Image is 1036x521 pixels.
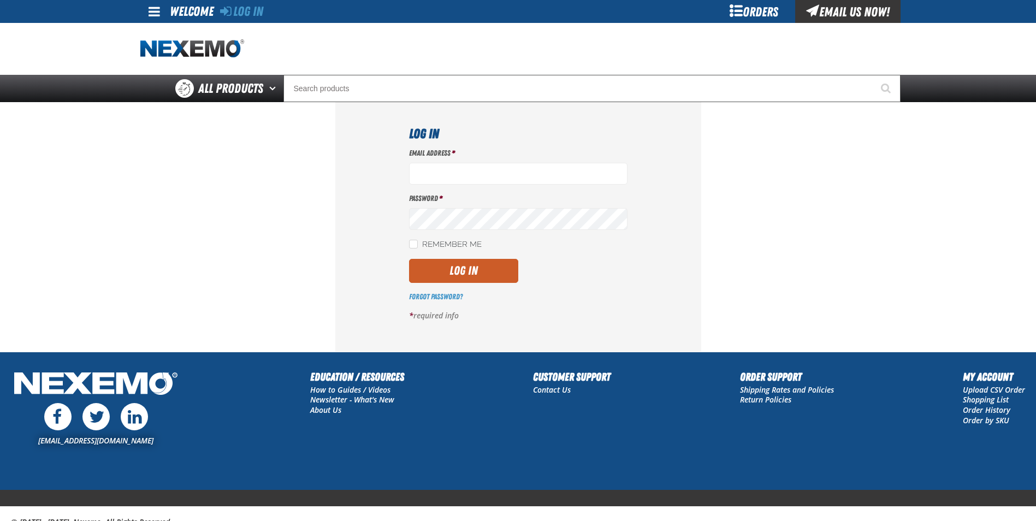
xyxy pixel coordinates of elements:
[533,384,571,395] a: Contact Us
[310,369,404,385] h2: Education / Resources
[963,384,1025,395] a: Upload CSV Order
[963,415,1009,425] a: Order by SKU
[283,75,901,102] input: Search
[533,369,611,385] h2: Customer Support
[409,240,482,250] label: Remember Me
[963,394,1009,405] a: Shopping List
[220,4,263,19] a: Log In
[409,124,627,144] h1: Log In
[140,39,244,58] img: Nexemo logo
[740,369,834,385] h2: Order Support
[409,148,627,158] label: Email Address
[38,435,153,446] a: [EMAIL_ADDRESS][DOMAIN_NAME]
[740,384,834,395] a: Shipping Rates and Policies
[265,75,283,102] button: Open All Products pages
[310,405,341,415] a: About Us
[409,259,518,283] button: Log In
[963,405,1010,415] a: Order History
[409,240,418,248] input: Remember Me
[140,39,244,58] a: Home
[310,384,390,395] a: How to Guides / Videos
[740,394,791,405] a: Return Policies
[409,292,463,301] a: Forgot Password?
[409,193,627,204] label: Password
[873,75,901,102] button: Start Searching
[310,394,394,405] a: Newsletter - What's New
[198,79,263,98] span: All Products
[11,369,181,401] img: Nexemo Logo
[963,369,1025,385] h2: My Account
[409,311,627,321] p: required info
